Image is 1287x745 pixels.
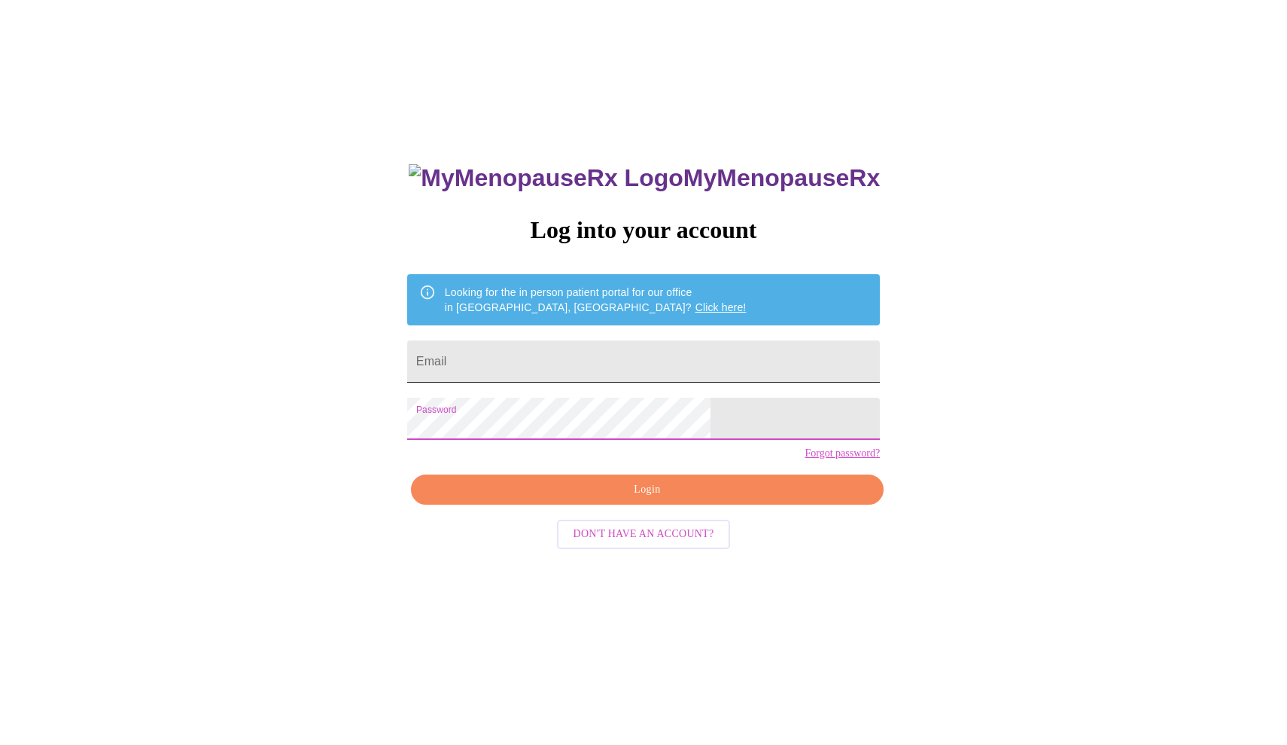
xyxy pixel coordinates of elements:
div: Looking for the in person patient portal for our office in [GEOGRAPHIC_DATA], [GEOGRAPHIC_DATA]? [445,279,747,321]
a: Forgot password? [805,447,880,460]
span: Don't have an account? [574,525,714,544]
h3: Log into your account [407,216,880,244]
img: MyMenopauseRx Logo [409,164,683,192]
button: Login [411,475,884,505]
a: Click here! [695,301,747,313]
span: Login [428,481,866,499]
button: Don't have an account? [557,520,731,549]
h3: MyMenopauseRx [409,164,880,192]
a: Don't have an account? [553,527,735,539]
